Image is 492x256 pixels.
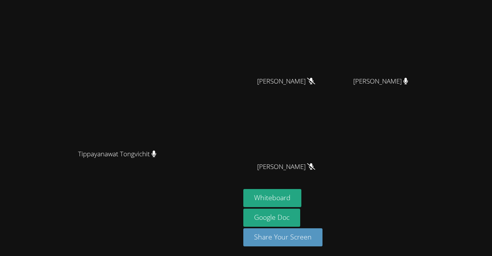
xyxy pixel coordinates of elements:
button: Whiteboard [243,189,301,207]
span: [PERSON_NAME] [257,76,315,87]
a: Google Doc [243,209,300,227]
span: [PERSON_NAME] [257,161,315,172]
span: [PERSON_NAME] [353,76,408,87]
button: Share Your Screen [243,228,322,246]
span: Tippayanawat Tongvichit [78,149,156,160]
